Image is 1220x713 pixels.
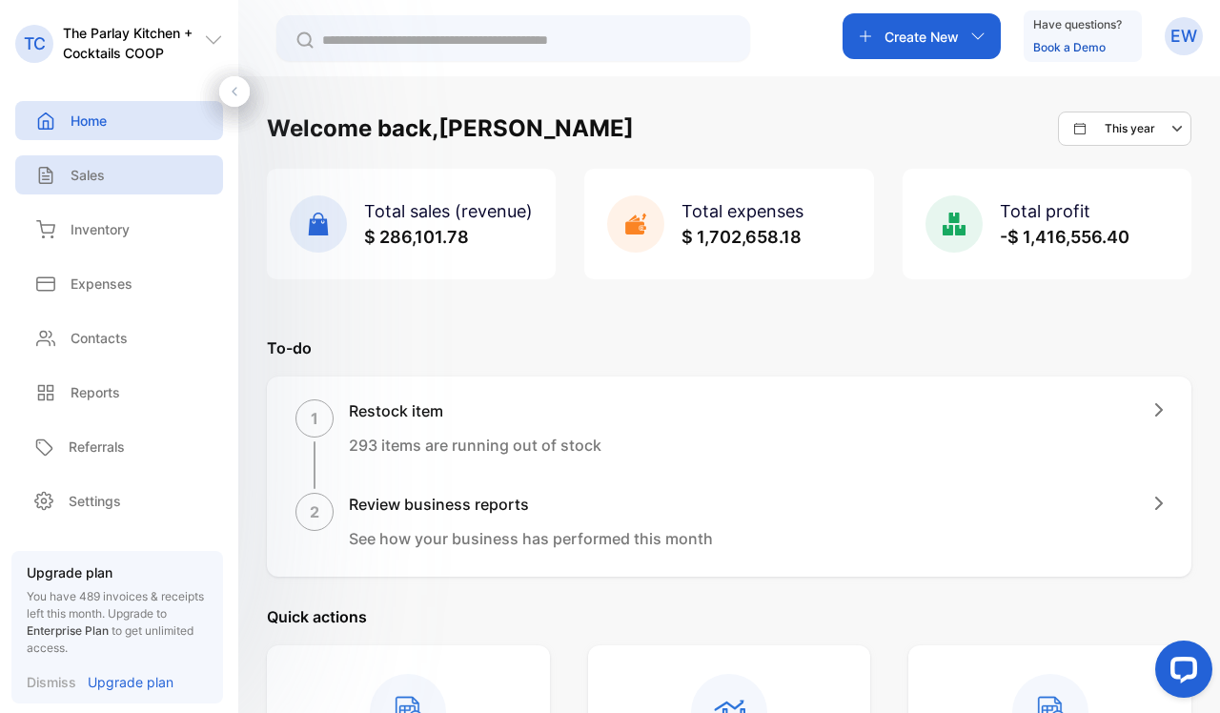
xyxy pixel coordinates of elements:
p: Settings [69,491,121,511]
span: Total expenses [681,201,803,221]
p: Dismiss [27,672,76,692]
span: $ 1,702,658.18 [681,227,802,247]
span: Total sales (revenue) [364,201,533,221]
p: This year [1105,120,1155,137]
span: Total profit [1000,201,1090,221]
p: The Parlay Kitchen + Cocktails COOP [63,23,204,63]
p: To-do [267,336,1191,359]
p: See how your business has performed this month [349,527,713,550]
p: 1 [311,407,318,430]
p: EW [1170,24,1197,49]
p: Upgrade plan [27,562,208,582]
h1: Review business reports [349,493,713,516]
p: Contacts [71,328,128,348]
span: $ 286,101.78 [364,227,469,247]
p: 2 [310,500,319,523]
span: Enterprise Plan [27,623,109,638]
a: Book a Demo [1033,40,1106,54]
p: Upgrade plan [88,672,173,692]
p: 293 items are running out of stock [349,434,601,457]
h1: Restock item [349,399,601,422]
p: Home [71,111,107,131]
span: -$ 1,416,556.40 [1000,227,1129,247]
p: Referrals [69,437,125,457]
h1: Welcome back, [PERSON_NAME] [267,112,634,146]
p: Reports [71,382,120,402]
p: Have questions? [1033,15,1122,34]
p: Quick actions [267,605,1191,628]
iframe: LiveChat chat widget [1140,633,1220,713]
p: You have 489 invoices & receipts left this month. [27,588,208,657]
button: EW [1165,13,1203,59]
p: Inventory [71,219,130,239]
p: Expenses [71,274,132,294]
button: This year [1058,112,1191,146]
p: Sales [71,165,105,185]
span: Upgrade to to get unlimited access. [27,606,193,655]
button: Create New [843,13,1001,59]
p: Create New [884,27,959,47]
p: TC [24,31,46,56]
a: Upgrade plan [76,672,173,692]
